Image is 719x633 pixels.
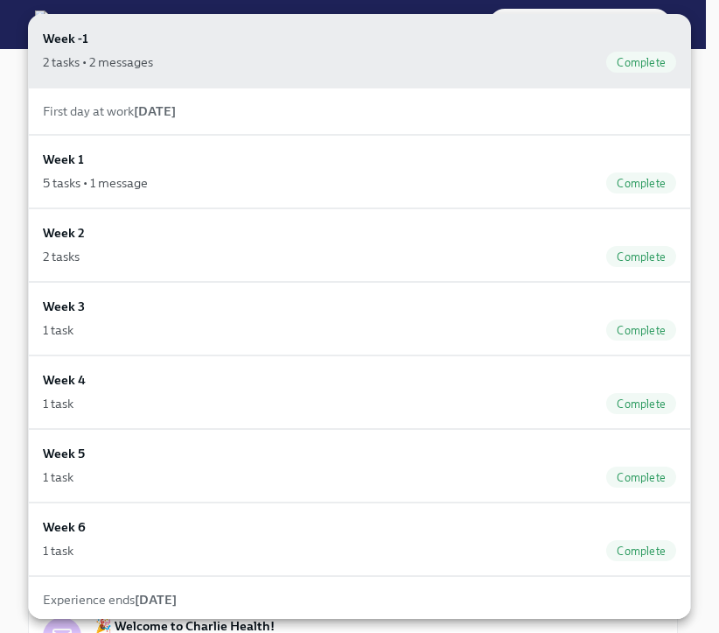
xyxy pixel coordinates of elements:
[606,545,676,558] span: Complete
[28,355,691,429] a: Week 41 taskComplete
[43,103,176,119] span: First day at work
[43,297,85,316] h6: Week 3
[134,103,176,119] strong: [DATE]
[43,542,73,559] div: 1 task
[135,592,177,608] strong: [DATE]
[606,177,676,190] span: Complete
[43,517,86,537] h6: Week 6
[28,503,691,576] a: Week 61 taskComplete
[43,248,80,265] div: 2 tasks
[28,429,691,503] a: Week 51 taskComplete
[43,468,73,486] div: 1 task
[43,223,85,243] h6: Week 2
[43,395,73,412] div: 1 task
[43,150,84,169] h6: Week 1
[606,397,676,411] span: Complete
[28,208,691,282] a: Week 22 tasksComplete
[43,444,85,463] h6: Week 5
[43,370,86,390] h6: Week 4
[606,56,676,69] span: Complete
[43,174,148,192] div: 5 tasks • 1 message
[28,14,691,88] a: Week -12 tasks • 2 messagesComplete
[28,135,691,208] a: Week 15 tasks • 1 messageComplete
[43,29,88,48] h6: Week -1
[606,471,676,484] span: Complete
[43,53,153,71] div: 2 tasks • 2 messages
[43,321,73,339] div: 1 task
[606,324,676,337] span: Complete
[43,592,177,608] span: Experience ends
[606,250,676,264] span: Complete
[28,282,691,355] a: Week 31 taskComplete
